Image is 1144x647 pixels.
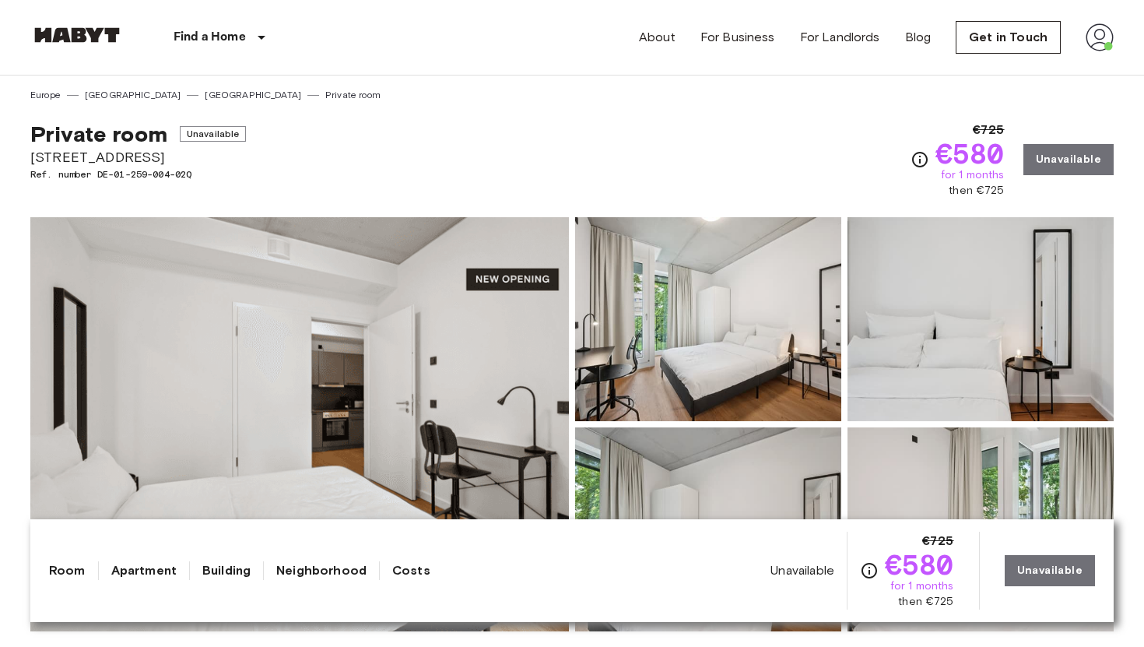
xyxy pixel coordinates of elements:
[174,28,246,47] p: Find a Home
[30,121,167,147] span: Private room
[639,28,676,47] a: About
[935,139,1005,167] span: €580
[898,594,953,610] span: then €725
[770,562,834,579] span: Unavailable
[1086,23,1114,51] img: avatar
[956,21,1061,54] a: Get in Touch
[202,561,251,580] a: Building
[847,217,1114,421] img: Picture of unit DE-01-259-004-02Q
[973,121,1005,139] span: €725
[700,28,775,47] a: For Business
[325,88,381,102] a: Private room
[30,88,61,102] a: Europe
[392,561,430,580] a: Costs
[905,28,932,47] a: Blog
[111,561,177,580] a: Apartment
[860,561,879,580] svg: Check cost overview for full price breakdown. Please note that discounts apply to new joiners onl...
[800,28,880,47] a: For Landlords
[30,147,246,167] span: [STREET_ADDRESS]
[205,88,301,102] a: [GEOGRAPHIC_DATA]
[922,532,954,550] span: €725
[30,217,569,631] img: Marketing picture of unit DE-01-259-004-02Q
[30,27,124,43] img: Habyt
[85,88,181,102] a: [GEOGRAPHIC_DATA]
[941,167,1005,183] span: for 1 months
[276,561,367,580] a: Neighborhood
[575,427,841,631] img: Picture of unit DE-01-259-004-02Q
[949,183,1004,199] span: then €725
[575,217,841,421] img: Picture of unit DE-01-259-004-02Q
[847,427,1114,631] img: Picture of unit DE-01-259-004-02Q
[180,126,247,142] span: Unavailable
[890,578,954,594] span: for 1 months
[911,150,929,169] svg: Check cost overview for full price breakdown. Please note that discounts apply to new joiners onl...
[30,167,246,181] span: Ref. number DE-01-259-004-02Q
[49,561,86,580] a: Room
[885,550,954,578] span: €580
